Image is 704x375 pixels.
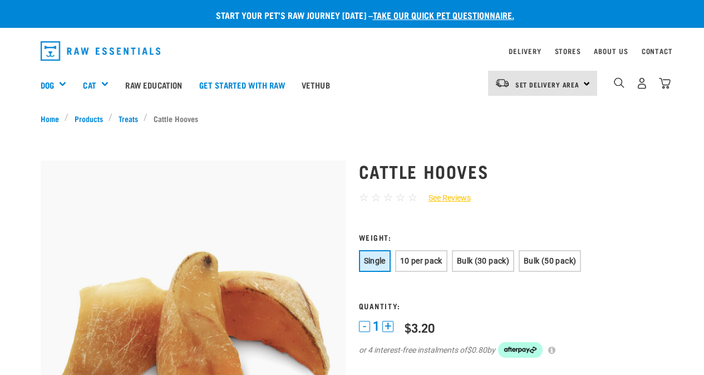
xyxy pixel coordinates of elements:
[41,113,65,124] a: Home
[405,320,435,334] div: $3.20
[395,250,447,272] button: 10 per pack
[359,161,664,181] h1: Cattle Hooves
[524,256,576,265] span: Bulk (50 pack)
[659,77,671,89] img: home-icon@2x.png
[555,49,581,53] a: Stores
[68,113,109,124] a: Products
[519,250,581,272] button: Bulk (50 pack)
[614,77,624,88] img: home-icon-1@2x.png
[636,77,648,89] img: user.png
[495,78,510,88] img: van-moving.png
[371,191,381,204] span: ☆
[457,256,509,265] span: Bulk (30 pack)
[373,320,380,332] span: 1
[396,191,405,204] span: ☆
[41,113,664,124] nav: breadcrumbs
[191,62,293,107] a: Get started with Raw
[452,250,514,272] button: Bulk (30 pack)
[359,250,391,272] button: Single
[112,113,144,124] a: Treats
[359,342,664,358] div: or 4 interest-free instalments of by
[359,191,368,204] span: ☆
[373,12,514,17] a: take our quick pet questionnaire.
[359,301,664,310] h3: Quantity:
[41,41,161,61] img: Raw Essentials Logo
[383,191,393,204] span: ☆
[515,82,580,86] span: Set Delivery Area
[117,62,190,107] a: Raw Education
[509,49,541,53] a: Delivery
[594,49,628,53] a: About Us
[359,233,664,241] h3: Weight:
[364,256,386,265] span: Single
[293,62,338,107] a: Vethub
[498,342,543,358] img: Afterpay
[642,49,673,53] a: Contact
[41,79,54,91] a: Dog
[359,321,370,332] button: -
[83,79,96,91] a: Cat
[467,344,487,356] span: $0.80
[32,37,673,65] nav: dropdown navigation
[417,192,471,204] a: See Reviews
[400,256,442,265] span: 10 per pack
[408,191,417,204] span: ☆
[382,321,393,332] button: +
